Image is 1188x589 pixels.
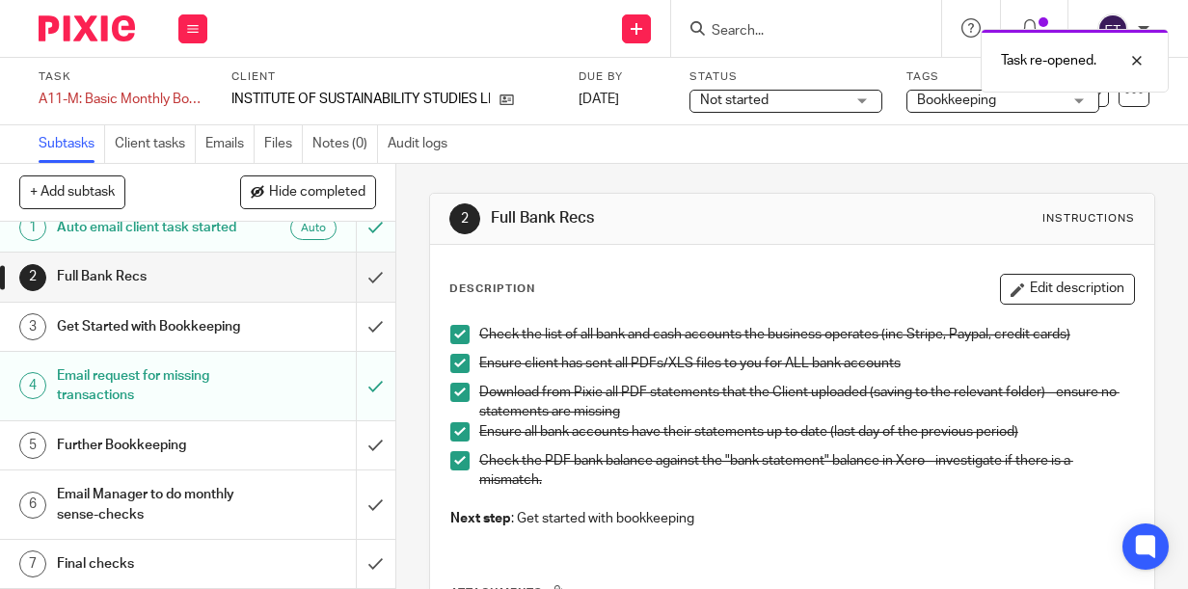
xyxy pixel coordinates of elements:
[19,492,46,519] div: 6
[479,325,1134,344] p: Check the list of all bank and cash accounts the business operates (inc Stripe, Paypal, credit ca...
[240,175,376,208] button: Hide completed
[19,175,125,208] button: + Add subtask
[450,512,511,525] strong: Next step
[39,69,207,85] label: Task
[479,451,1134,491] p: Check the PDF bank balance against the "bank statement" balance in Xero - investigate if there is...
[1001,51,1096,70] p: Task re-opened.
[57,312,243,341] h1: Get Started with Bookkeeping
[290,216,337,240] div: Auto
[1097,13,1128,44] img: svg%3E
[57,262,243,291] h1: Full Bank Recs
[479,354,1134,373] p: Ensure client has sent all PDFs/XLS files to you for ALL bank accounts
[269,185,365,201] span: Hide completed
[19,372,46,399] div: 4
[19,264,46,291] div: 2
[449,203,480,234] div: 2
[19,432,46,459] div: 5
[579,93,619,106] span: [DATE]
[449,281,535,297] p: Description
[1000,274,1135,305] button: Edit description
[57,213,243,242] h1: Auto email client task started
[479,383,1134,422] p: Download from Pixie all PDF statements that the Client uploaded (saving to the relevant folder) -...
[57,361,243,411] h1: Email request for missing transactions
[19,214,46,241] div: 1
[1042,211,1135,227] div: Instructions
[479,422,1134,442] p: Ensure all bank accounts have their statements up to date (last day of the previous period)
[57,480,243,529] h1: Email Manager to do monthly sense-checks
[231,90,490,109] p: INSTITUTE OF SUSTAINABILITY STUDIES LIMITED
[231,69,554,85] label: Client
[312,125,378,163] a: Notes (0)
[388,125,457,163] a: Audit logs
[205,125,255,163] a: Emails
[115,125,196,163] a: Client tasks
[19,313,46,340] div: 3
[700,94,769,107] span: Not started
[39,15,135,41] img: Pixie
[39,125,105,163] a: Subtasks
[491,208,833,228] h1: Full Bank Recs
[450,509,1134,528] p: : Get started with bookkeeping
[264,125,303,163] a: Files
[39,90,207,109] div: A11-M: Basic Monthly Bookkeeping
[579,69,665,85] label: Due by
[57,549,243,578] h1: Final checks
[57,431,243,460] h1: Further Bookkeeping
[917,94,996,107] span: Bookkeeping
[19,550,46,577] div: 7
